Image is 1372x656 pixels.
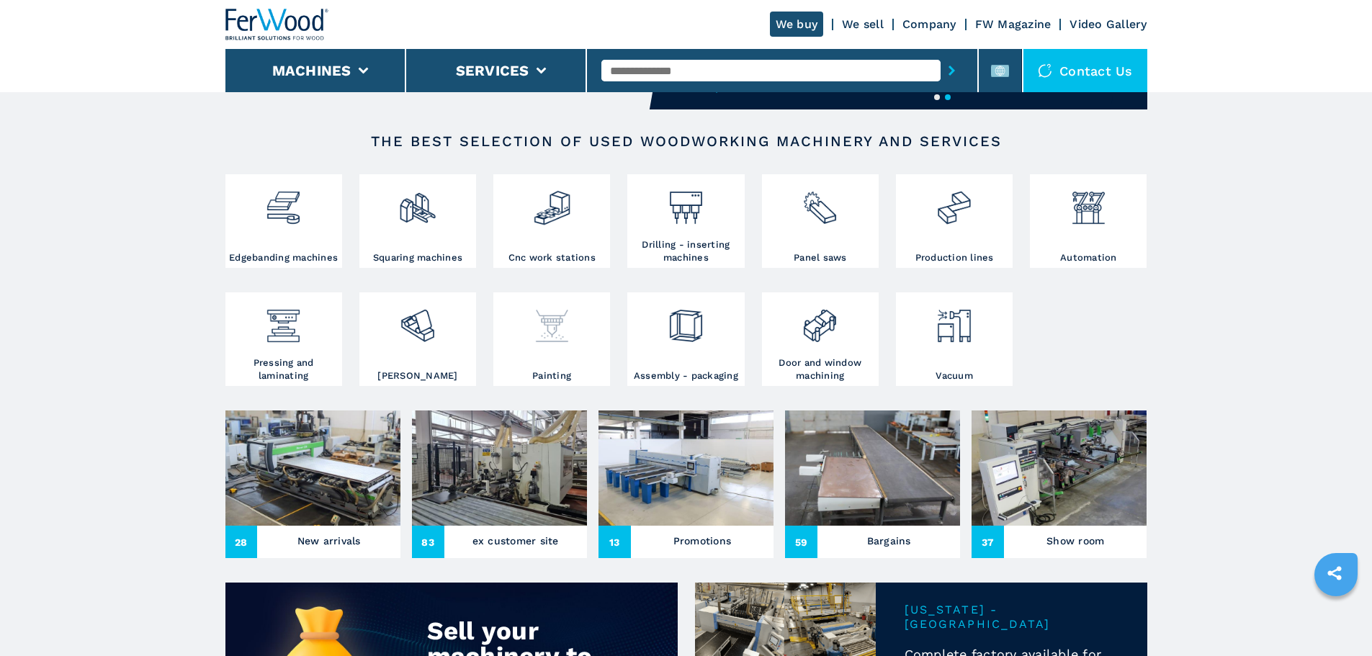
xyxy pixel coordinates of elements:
h3: Bargains [867,531,911,551]
h2: The best selection of used woodworking machinery and services [272,132,1101,150]
button: Machines [272,62,351,79]
h3: Drilling - inserting machines [631,238,740,264]
span: 59 [785,526,817,558]
h3: Production lines [915,251,994,264]
img: aspirazione_1.png [935,296,973,345]
a: Video Gallery [1070,17,1147,31]
a: We sell [842,17,884,31]
a: New arrivals28New arrivals [225,410,400,558]
h3: [PERSON_NAME] [377,369,457,382]
img: centro_di_lavoro_cnc_2.png [533,178,571,227]
img: squadratrici_2.png [398,178,436,227]
button: 2 [945,94,951,100]
a: Discover more [715,81,997,93]
div: Contact us [1023,49,1147,92]
span: 13 [598,526,631,558]
img: Ferwood [225,9,329,40]
span: 83 [412,526,444,558]
img: automazione.png [1070,178,1108,227]
a: Production lines [896,174,1013,268]
span: 28 [225,526,258,558]
a: Bargains59Bargains [785,410,960,558]
a: Company [902,17,956,31]
img: Bargains [785,410,960,526]
h3: Painting [532,369,571,382]
h3: ex customer site [472,531,559,551]
button: Services [456,62,529,79]
img: verniciatura_1.png [533,296,571,345]
a: We buy [770,12,824,37]
img: New arrivals [225,410,400,526]
img: lavorazione_porte_finestre_2.png [801,296,839,345]
img: sezionatrici_2.png [801,178,839,227]
a: [PERSON_NAME] [359,292,476,386]
span: 37 [972,526,1004,558]
img: ex customer site [412,410,587,526]
img: Show room [972,410,1147,526]
a: Pressing and laminating [225,292,342,386]
img: Contact us [1038,63,1052,78]
a: Cnc work stations [493,174,610,268]
h3: Pressing and laminating [229,356,338,382]
h3: New arrivals [297,531,361,551]
a: Automation [1030,174,1147,268]
a: Panel saws [762,174,879,268]
a: Vacuum [896,292,1013,386]
h3: Automation [1060,251,1117,264]
a: Edgebanding machines [225,174,342,268]
a: Promotions13Promotions [598,410,774,558]
a: Squaring machines [359,174,476,268]
img: linee_di_produzione_2.png [935,178,973,227]
a: Show room37Show room [972,410,1147,558]
img: Promotions [598,410,774,526]
h3: Door and window machining [766,356,875,382]
h3: Squaring machines [373,251,462,264]
h3: Cnc work stations [508,251,596,264]
a: Door and window machining [762,292,879,386]
h3: Vacuum [936,369,973,382]
img: levigatrici_2.png [398,296,436,345]
img: foratrici_inseritrici_2.png [667,178,705,227]
h3: Edgebanding machines [229,251,338,264]
img: montaggio_imballaggio_2.png [667,296,705,345]
h3: Promotions [673,531,732,551]
h3: Show room [1046,531,1104,551]
img: bordatrici_1.png [264,178,302,227]
a: Assembly - packaging [627,292,744,386]
button: 1 [934,94,940,100]
img: pressa-strettoia.png [264,296,302,345]
h3: Panel saws [794,251,847,264]
a: Drilling - inserting machines [627,174,744,268]
a: sharethis [1317,555,1353,591]
a: Painting [493,292,610,386]
button: submit-button [941,54,963,87]
a: FW Magazine [975,17,1052,31]
iframe: Chat [1311,591,1361,645]
h3: Assembly - packaging [634,369,738,382]
a: ex customer site83ex customer site [412,410,587,558]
